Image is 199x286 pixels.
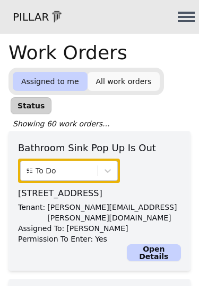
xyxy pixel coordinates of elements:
[13,118,109,129] p: Showing 60 work orders...
[4,10,49,24] p: PILLAR
[18,234,181,244] div: Permission To Enter:
[11,97,51,114] div: Status
[18,223,181,234] div: Assigned To:
[66,223,128,234] p: [PERSON_NAME]
[8,42,127,63] h1: Work Orders
[88,72,160,91] a: All work orders
[47,202,181,223] p: [PERSON_NAME][EMAIL_ADDRESS][PERSON_NAME][DOMAIN_NAME]
[18,187,181,200] p: [STREET_ADDRESS]
[49,9,65,25] img: 1
[95,234,107,244] p: Yes
[13,72,88,91] a: Assigned to me
[18,141,181,155] p: Bathroom Sink Pop Up Is Out
[127,244,181,261] a: Open Details
[18,202,181,223] div: Tenant:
